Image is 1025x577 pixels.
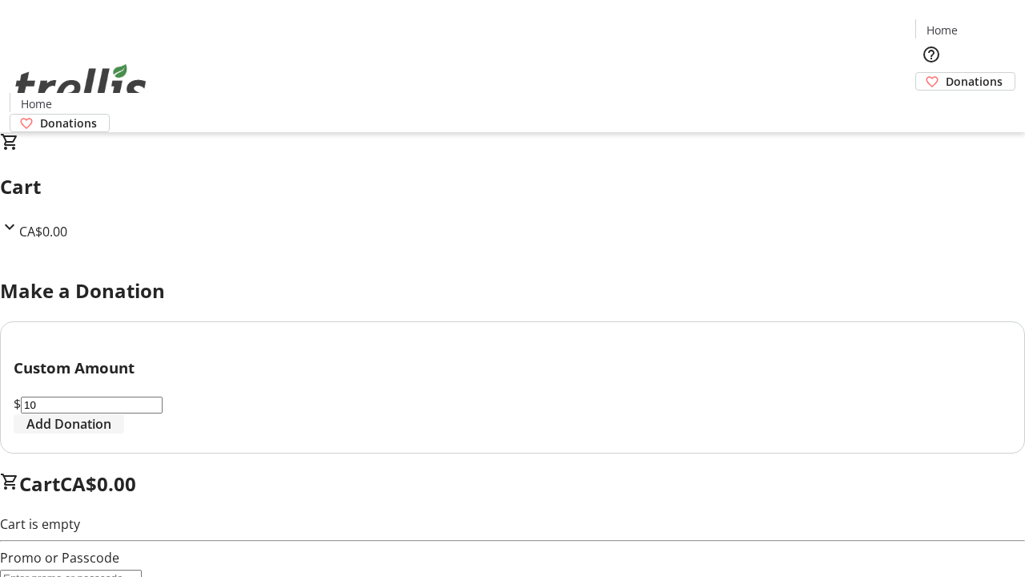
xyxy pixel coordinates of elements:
[21,397,163,414] input: Donation Amount
[26,414,111,434] span: Add Donation
[10,114,110,132] a: Donations
[10,95,62,112] a: Home
[14,357,1011,379] h3: Custom Amount
[915,72,1015,91] a: Donations
[916,22,967,38] a: Home
[21,95,52,112] span: Home
[927,22,958,38] span: Home
[915,91,947,123] button: Cart
[10,46,152,127] img: Orient E2E Organization NDn1EePXOM's Logo
[14,414,124,434] button: Add Donation
[14,395,21,413] span: $
[946,73,1003,90] span: Donations
[40,115,97,131] span: Donations
[19,223,67,240] span: CA$0.00
[915,38,947,71] button: Help
[60,470,136,497] span: CA$0.00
